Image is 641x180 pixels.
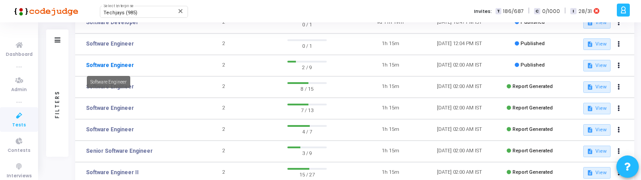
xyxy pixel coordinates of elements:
button: View [583,146,611,157]
a: Senior Software Engineer [86,147,153,155]
img: logo [11,2,78,20]
mat-icon: description [587,105,593,112]
span: Report Generated [513,105,553,111]
td: 2 [189,119,259,141]
td: [DATE] 02:00 AM IST [425,141,494,162]
td: 1h 15m [356,141,425,162]
button: View [583,60,611,71]
span: Published [521,62,545,68]
td: 9d 11h 19m [356,12,425,33]
td: 2 [189,55,259,76]
span: 15 / 27 [287,170,327,179]
td: 1h 15m [356,55,425,76]
button: View [583,81,611,93]
span: C [534,8,540,15]
a: Software Engineer [86,40,134,48]
a: Software Developer [86,18,138,26]
span: Published [521,41,545,46]
span: | [528,6,530,16]
button: View [583,17,611,29]
mat-icon: description [587,170,593,176]
span: 186/687 [503,8,524,15]
td: 1h 15m [356,98,425,119]
a: Software Engineer II [86,168,139,176]
span: Report Generated [513,126,553,132]
button: View [583,124,611,136]
td: 2 [189,98,259,119]
span: 4 / 7 [287,127,327,136]
a: Software Engineer [86,104,134,112]
mat-icon: description [587,63,593,69]
td: 2 [189,33,259,55]
mat-icon: description [587,41,593,47]
span: 28/31 [578,8,592,15]
td: 1h 15m [356,33,425,55]
span: 8 / 15 [287,84,327,93]
span: Techjays (985) [103,10,137,16]
span: Admin [11,86,27,94]
div: Software Engineer [87,76,130,88]
span: 0/1000 [542,8,560,15]
span: 7 / 13 [287,105,327,114]
td: 1h 15m [356,119,425,141]
mat-icon: description [587,148,593,155]
a: Software Engineer [86,126,134,134]
span: 3 / 9 [287,148,327,157]
td: [DATE] 02:00 AM IST [425,76,494,98]
mat-icon: description [587,84,593,90]
mat-icon: description [587,127,593,133]
span: Contests [8,147,30,155]
td: [DATE] 10:47 PM IST [425,12,494,33]
td: [DATE] 02:00 AM IST [425,55,494,76]
button: View [583,38,611,50]
a: Software Engineer [86,61,134,69]
span: Interviews [7,172,32,180]
td: 2 [189,12,259,33]
mat-icon: Clear [177,8,184,15]
td: [DATE] 12:04 PM IST [425,33,494,55]
span: | [564,6,566,16]
span: Tests [12,121,26,129]
td: [DATE] 02:00 AM IST [425,98,494,119]
mat-icon: description [587,20,593,26]
span: 0 / 1 [287,41,327,50]
label: Invites: [474,8,492,15]
td: 1h 15m [356,76,425,98]
span: 0 / 1 [287,20,327,29]
span: Report Generated [513,169,553,175]
span: T [496,8,501,15]
span: I [570,8,576,15]
span: Dashboard [6,51,33,59]
td: [DATE] 02:00 AM IST [425,119,494,141]
button: View [583,167,611,179]
td: 2 [189,76,259,98]
div: Filters [53,55,61,153]
span: Report Generated [513,148,553,154]
td: 2 [189,141,259,162]
span: Report Generated [513,84,553,89]
span: 2 / 9 [287,63,327,71]
button: View [583,103,611,114]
